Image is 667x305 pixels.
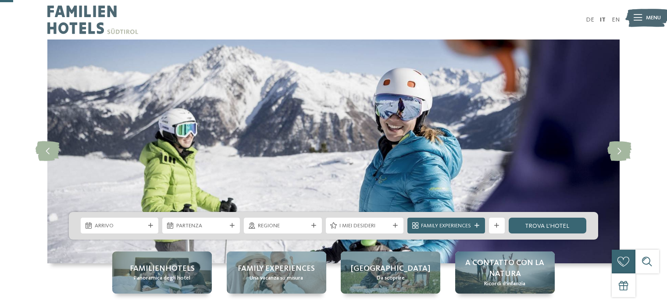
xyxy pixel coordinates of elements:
[134,274,190,282] span: Panoramica degli hotel
[612,17,620,23] a: EN
[250,274,303,282] span: Una vacanza su misura
[377,274,405,282] span: Da scoprire
[258,222,308,230] span: Regione
[238,263,315,274] span: Family experiences
[112,251,212,294] a: Hotel sulle piste da sci per bambini: divertimento senza confini Familienhotels Panoramica degli ...
[484,280,525,288] span: Ricordi d’infanzia
[341,251,440,294] a: Hotel sulle piste da sci per bambini: divertimento senza confini [GEOGRAPHIC_DATA] Da scoprire
[586,17,594,23] a: DE
[47,39,620,263] img: Hotel sulle piste da sci per bambini: divertimento senza confini
[463,258,547,280] span: A contatto con la natura
[509,218,586,233] a: trova l’hotel
[339,222,389,230] span: I miei desideri
[421,222,471,230] span: Family Experiences
[646,14,661,22] span: Menu
[600,17,606,23] a: IT
[130,263,195,274] span: Familienhotels
[176,222,226,230] span: Partenza
[455,251,555,294] a: Hotel sulle piste da sci per bambini: divertimento senza confini A contatto con la natura Ricordi...
[351,263,430,274] span: [GEOGRAPHIC_DATA]
[227,251,326,294] a: Hotel sulle piste da sci per bambini: divertimento senza confini Family experiences Una vacanza s...
[95,222,145,230] span: Arrivo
